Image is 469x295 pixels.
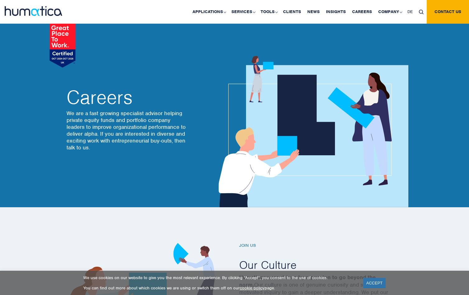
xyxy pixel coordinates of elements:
h6: Join us [239,243,407,248]
img: logo [5,6,62,16]
p: We are a fast growing specialist advisor helping private equity funds and portfolio company leade... [67,110,188,151]
p: We use cookies on our website to give you the most relevant experience. By clicking “Accept”, you... [83,275,355,280]
img: about_banner1 [213,56,408,207]
p: You can find out more about which cookies we are using or switch them off on our page. [83,285,355,291]
h2: Careers [67,88,188,107]
h2: Our Culture [239,258,407,272]
a: cookie policy [240,285,265,291]
span: DE [407,9,413,14]
img: search_icon [419,10,424,14]
a: ACCEPT [363,278,386,288]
